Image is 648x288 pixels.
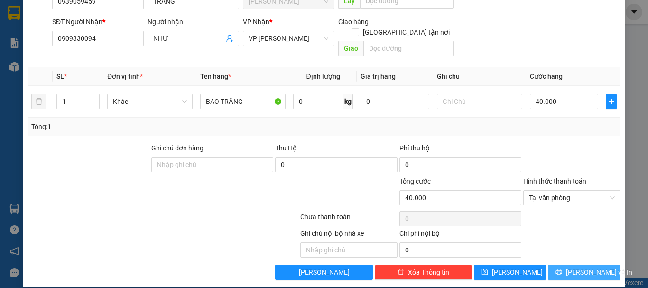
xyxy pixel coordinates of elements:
[343,94,353,109] span: kg
[529,191,615,205] span: Tại văn phòng
[7,61,85,73] div: 40.000
[361,73,396,80] span: Giá trị hàng
[399,228,521,242] div: Chi phí nội bộ
[338,18,369,26] span: Giao hàng
[91,42,167,56] div: 0339284952
[375,265,472,280] button: deleteXóa Thông tin
[249,31,329,46] span: VP Phan Rang
[363,41,454,56] input: Dọc đường
[399,143,521,157] div: Phí thu hộ
[481,269,488,276] span: save
[107,73,143,80] span: Đơn vị tính
[8,8,23,18] span: Gửi:
[437,94,522,109] input: Ghi Chú
[361,94,429,109] input: 0
[399,177,431,185] span: Tổng cước
[113,94,187,109] span: Khác
[433,67,526,86] th: Ghi chú
[299,267,350,278] span: [PERSON_NAME]
[275,144,297,152] span: Thu Hộ
[200,94,286,109] input: VD: Bàn, Ghế
[8,8,84,29] div: [PERSON_NAME]
[91,31,167,42] div: NGỤ
[523,177,586,185] label: Hình thức thanh toán
[200,73,231,80] span: Tên hàng
[31,121,251,132] div: Tổng: 1
[306,73,340,80] span: Định lượng
[8,41,84,54] div: 0869777458
[56,73,64,80] span: SL
[555,269,562,276] span: printer
[359,27,454,37] span: [GEOGRAPHIC_DATA] tận nơi
[548,265,620,280] button: printer[PERSON_NAME] và In
[299,212,398,228] div: Chưa thanh toán
[151,157,273,172] input: Ghi chú đơn hàng
[474,265,546,280] button: save[PERSON_NAME]
[31,94,46,109] button: delete
[8,29,84,41] div: VĂN
[300,228,398,242] div: Ghi chú nội bộ nhà xe
[606,98,616,105] span: plus
[52,17,144,27] div: SĐT Người Nhận
[243,18,269,26] span: VP Nhận
[91,9,113,19] span: Nhận:
[91,8,167,31] div: VP [PERSON_NAME]
[148,17,239,27] div: Người nhận
[275,265,372,280] button: [PERSON_NAME]
[226,35,233,42] span: user-add
[606,94,617,109] button: plus
[338,41,363,56] span: Giao
[7,62,22,72] span: CR :
[566,267,632,278] span: [PERSON_NAME] và In
[408,267,449,278] span: Xóa Thông tin
[398,269,404,276] span: delete
[492,267,543,278] span: [PERSON_NAME]
[151,144,204,152] label: Ghi chú đơn hàng
[530,73,563,80] span: Cước hàng
[300,242,398,258] input: Nhập ghi chú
